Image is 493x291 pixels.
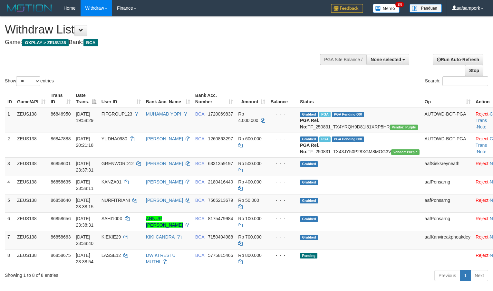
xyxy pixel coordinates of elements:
td: 3 [5,157,15,176]
th: Amount: activate to sort column ascending [236,89,268,108]
th: Date Trans.: activate to sort column descending [73,89,99,108]
td: ZEUS138 [15,212,48,231]
span: 86858601 [51,161,71,166]
span: BCA [195,111,204,117]
a: Note [477,149,487,154]
th: Bank Acc. Name: activate to sort column ascending [143,89,193,108]
td: 1 [5,108,15,133]
span: [DATE] 20:21:18 [76,136,93,148]
span: Rp 4.000.000 [238,111,258,123]
img: panduan.png [410,4,442,13]
span: PGA Pending [332,112,364,117]
span: 86858640 [51,198,71,203]
div: - - - [270,215,295,222]
div: Showing 1 to 8 of 8 entries [5,269,201,278]
span: 86846950 [51,111,71,117]
td: ZEUS138 [15,194,48,212]
a: Reject [476,198,488,203]
a: MUHAMAD YOPI [146,111,181,117]
span: 86847888 [51,136,71,141]
td: ZEUS138 [15,249,48,268]
label: Search: [425,76,488,86]
div: - - - [270,197,295,203]
a: Next [470,270,488,281]
td: aafSieksreyneath [422,157,473,176]
span: Vendor URL: https://trx4.1velocity.biz [391,149,419,155]
a: Reject [476,161,488,166]
td: AUTOWD-BOT-PGA [422,133,473,157]
div: - - - [270,234,295,240]
td: aafPonsarng [422,176,473,194]
span: YUDHA0980 [101,136,127,141]
button: None selected [366,54,409,65]
input: Search: [442,76,488,86]
span: Rp 700.000 [238,234,261,239]
td: aafKanvireakpheakdey [422,231,473,249]
span: 86858675 [51,253,71,258]
th: Status [297,89,422,108]
div: - - - [270,111,295,117]
th: Balance [268,89,297,108]
span: Rp 600.000 [238,136,261,141]
span: BCA [195,161,204,166]
b: PGA Ref. No: [300,118,319,129]
span: [DATE] 23:38:15 [76,198,93,209]
span: None selected [371,57,401,62]
span: BCA [195,216,204,221]
a: [PERSON_NAME] [146,161,183,166]
th: Trans ID: activate to sort column ascending [48,89,73,108]
span: Copy 5775815466 to clipboard [208,253,233,258]
span: LASSE12 [101,253,121,258]
div: - - - [270,136,295,142]
a: Reject [476,111,488,117]
th: Op: activate to sort column ascending [422,89,473,108]
span: FIFGROUP123 [101,111,132,117]
a: [PERSON_NAME] [146,136,183,141]
td: ZEUS138 [15,176,48,194]
span: 34 [395,2,404,7]
td: TF_250831_TX4YRQH9D81I81XRP5HR [297,108,422,133]
td: AUTOWD-BOT-PGA [422,108,473,133]
span: PGA Pending [332,136,364,142]
span: Grabbed [300,235,318,240]
th: User ID: activate to sort column ascending [99,89,143,108]
b: PGA Ref. No: [300,143,319,154]
span: Rp 800.000 [238,253,261,258]
td: ZEUS138 [15,108,48,133]
span: Copy 2180416440 to clipboard [208,179,233,184]
a: 1 [460,270,471,281]
td: 2 [5,133,15,157]
th: Game/API: activate to sort column ascending [15,89,48,108]
td: ZEUS138 [15,157,48,176]
span: Grabbed [300,136,318,142]
img: Button%20Memo.svg [373,4,400,13]
a: Run Auto-Refresh [433,54,483,65]
a: Reject [476,136,488,141]
span: BCA [195,198,204,203]
a: Reject [476,253,488,258]
span: BCA [195,253,204,258]
img: Feedback.jpg [331,4,363,13]
td: 5 [5,194,15,212]
a: Previous [434,270,460,281]
span: Marked by aafnoeunsreypich [319,136,331,142]
span: NURFITRIANI [101,198,130,203]
a: [PERSON_NAME] [146,179,183,184]
span: [DATE] 23:38:40 [76,234,93,246]
span: KANZA01 [101,179,121,184]
span: Rp 100.000 [238,216,261,221]
td: ZEUS138 [15,231,48,249]
span: BCA [195,179,204,184]
span: Grabbed [300,112,318,117]
span: Copy 7150404988 to clipboard [208,234,233,239]
td: aafPonsarng [422,212,473,231]
label: Show entries [5,76,54,86]
span: Vendor URL: https://trx4.1velocity.biz [390,125,418,130]
span: KIEKIE29 [101,234,121,239]
td: 6 [5,212,15,231]
td: 4 [5,176,15,194]
span: Grabbed [300,216,318,222]
span: GRENWORD12 [101,161,134,166]
span: Rp 400.000 [238,179,261,184]
span: Copy 6331359197 to clipboard [208,161,233,166]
